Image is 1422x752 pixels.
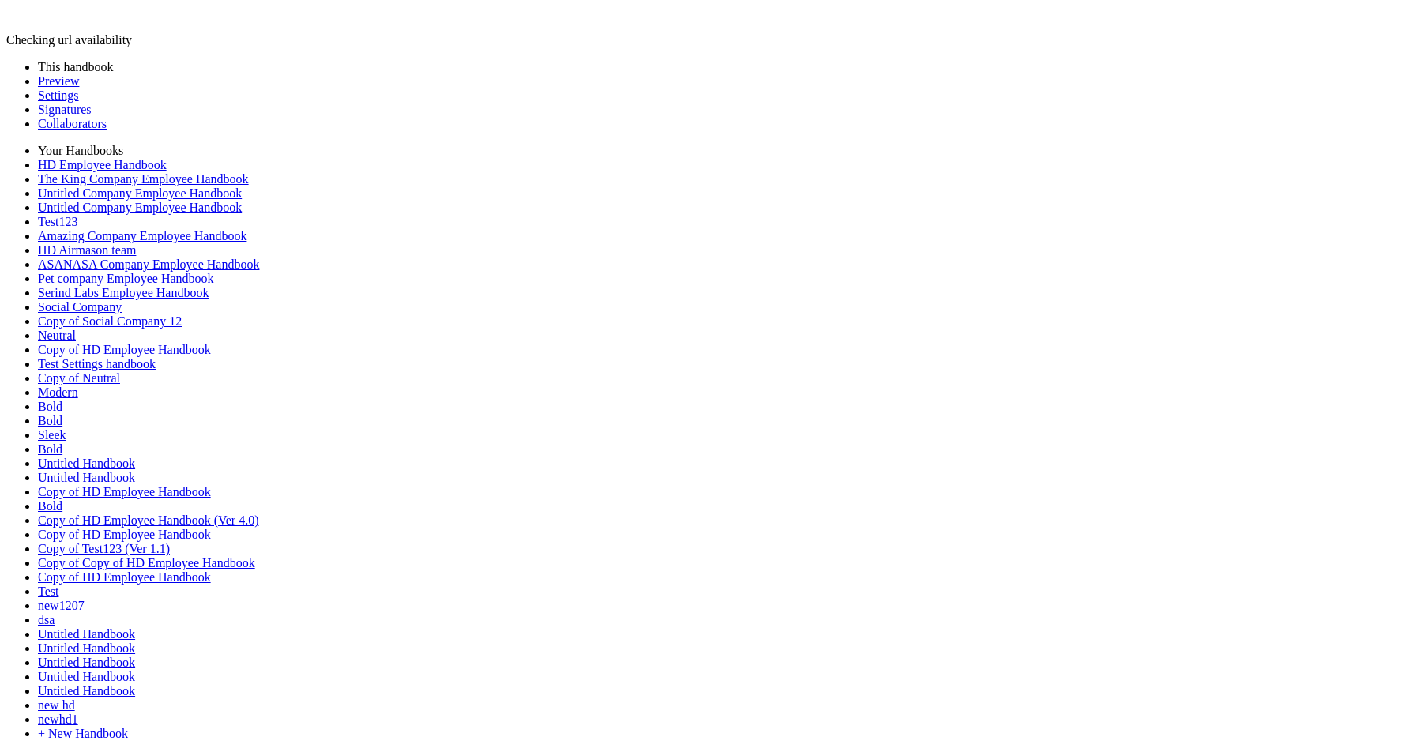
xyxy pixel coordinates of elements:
[38,215,77,228] a: Test123
[38,713,78,726] a: newhd1
[38,641,135,655] a: Untitled Handbook
[38,499,62,513] a: Bold
[6,33,132,47] span: Checking url availability
[38,556,255,570] a: Copy of Copy of HD Employee Handbook
[38,698,75,712] a: new hd
[38,471,135,484] a: Untitled Handbook
[38,670,135,683] a: Untitled Handbook
[38,428,66,442] a: Sleek
[38,144,1416,158] li: Your Handbooks
[38,186,242,200] a: Untitled Company Employee Handbook
[38,158,167,171] a: HD Employee Handbook
[38,300,122,314] a: Social Company
[38,272,214,285] a: Pet company Employee Handbook
[38,570,211,584] a: Copy of HD Employee Handbook
[38,201,242,214] a: Untitled Company Employee Handbook
[38,442,62,456] a: Bold
[38,684,135,697] a: Untitled Handbook
[38,343,211,356] a: Copy of HD Employee Handbook
[38,385,78,399] a: Modern
[38,258,259,271] a: ASANASA Company Employee Handbook
[38,286,209,299] a: Serind Labs Employee Handbook
[38,528,211,541] a: Copy of HD Employee Handbook
[38,513,259,527] a: Copy of HD Employee Handbook (Ver 4.0)
[38,172,249,186] a: The King Company Employee Handbook
[38,60,1416,74] li: This handbook
[38,329,76,342] a: Neutral
[38,457,135,470] a: Untitled Handbook
[38,585,58,598] a: Test
[38,656,135,669] a: Untitled Handbook
[38,243,136,257] a: HD Airmason team
[38,117,107,130] a: Collaborators
[38,88,79,102] a: Settings
[38,74,79,88] a: Preview
[38,627,135,641] a: Untitled Handbook
[38,542,170,555] a: Copy of Test123 (Ver 1.1)
[38,414,62,427] a: Bold
[38,599,85,612] a: new1207
[38,371,120,385] a: Copy of Neutral
[38,314,182,328] a: Copy of Social Company 12
[38,727,128,740] a: + New Handbook
[38,103,92,116] a: Signatures
[38,400,62,413] a: Bold
[38,229,246,243] a: Amazing Company Employee Handbook
[38,485,211,498] a: Copy of HD Employee Handbook
[38,613,55,626] a: dsa
[38,357,156,370] a: Test Settings handbook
